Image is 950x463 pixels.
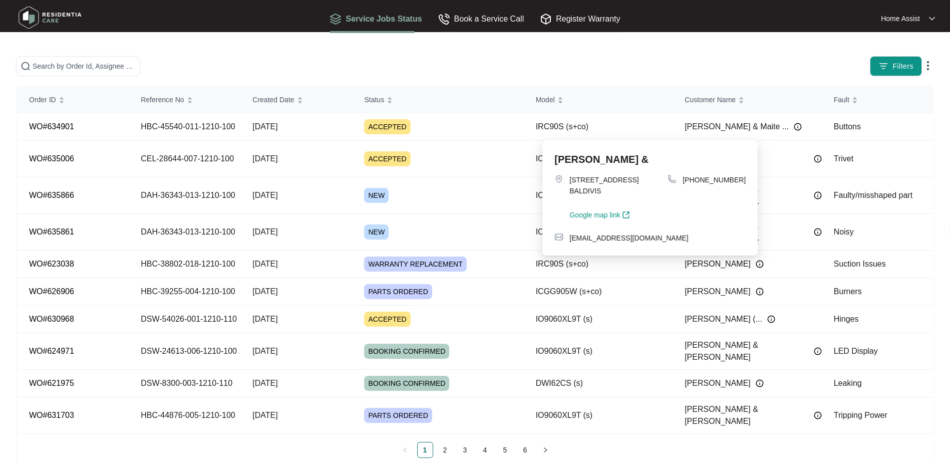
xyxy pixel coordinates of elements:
[364,151,410,166] span: ACCEPTED
[569,233,688,244] div: [EMAIL_ADDRESS][DOMAIN_NAME]
[437,442,453,458] li: 2
[794,123,802,131] img: Info icon
[756,288,764,296] img: Info icon
[524,214,673,251] td: IO9060XL9T (s)
[33,61,136,72] input: Search by Order Id, Assignee Name, Reference No, Customer Name and Model
[129,370,240,397] td: DSW-8300-003-1210-110
[685,94,736,105] span: Customer Name
[330,13,342,25] img: Service Jobs Status icon
[536,94,555,105] span: Model
[822,141,933,177] td: Trivet
[457,442,473,458] li: 3
[524,306,673,333] td: IO9060XL9T (s)
[438,442,453,457] a: 2
[364,188,389,203] span: NEW
[537,442,553,458] li: Next Page
[252,154,277,163] span: [DATE]
[524,333,673,370] td: IO9060XL9T (s)
[364,344,449,359] span: BOOKING CONFIRMED
[814,191,822,199] img: Info icon
[252,315,277,323] span: [DATE]
[252,260,277,268] span: [DATE]
[141,94,184,105] span: Reference No
[756,260,764,268] img: Info icon
[822,370,933,397] td: Leaking
[397,442,413,458] button: left
[29,315,74,323] a: WO#630968
[252,379,277,387] span: [DATE]
[668,174,677,183] img: phone icon
[814,228,822,236] img: Info icon
[352,87,523,113] th: Status
[397,442,413,458] li: Previous Page
[569,174,650,220] div: [STREET_ADDRESS] BALDIVIS
[29,94,56,105] span: Order ID
[252,191,277,199] span: [DATE]
[29,347,74,355] a: WO#624971
[29,379,74,387] a: WO#621975
[364,224,389,240] span: NEW
[252,122,277,131] span: [DATE]
[29,154,74,163] a: WO#635006
[685,286,751,298] span: [PERSON_NAME]
[685,258,751,270] span: [PERSON_NAME]
[685,121,789,133] span: [PERSON_NAME] & Maite ...
[438,13,450,25] img: Book a Service Call icon
[252,411,277,419] span: [DATE]
[870,56,922,76] button: filter iconFilters
[524,177,673,214] td: ICGG905W (s+co)
[29,122,74,131] a: WO#634901
[878,61,888,71] img: filter icon
[498,442,513,457] a: 5
[524,251,673,278] td: IRC90S (s+co)
[438,13,524,25] div: Book a Service Call
[29,260,74,268] a: WO#623038
[29,227,74,236] a: WO#635861
[364,312,410,327] span: ACCEPTED
[537,442,553,458] button: right
[417,442,433,458] li: 1
[569,209,620,220] a: Google map link
[364,119,410,134] span: ACCEPTED
[29,287,74,296] a: WO#626906
[892,61,913,72] span: Filters
[622,211,630,219] img: link icon
[822,87,933,113] th: Fault
[822,214,933,251] td: Noisy
[21,61,31,71] img: search-icon
[524,370,673,397] td: DWI62CS (s)
[542,447,548,453] span: right
[364,257,466,272] span: WARRANTY REPLACEMENT
[418,442,433,457] a: 1
[814,411,822,419] img: Info icon
[252,347,277,355] span: [DATE]
[685,313,762,325] span: [PERSON_NAME] (...
[240,87,352,113] th: Created Date
[129,177,240,214] td: DAH-36343-013-1210-100
[252,227,277,236] span: [DATE]
[822,333,933,370] td: LED Display
[129,333,240,370] td: DSW-24613-006-1210-100
[554,152,746,166] p: [PERSON_NAME] &
[524,141,673,177] td: ICGG905W (s+co)
[129,397,240,434] td: HBC-44876-005-1210-100
[685,339,809,363] span: [PERSON_NAME] & [PERSON_NAME]
[364,408,432,423] span: PARTS ORDERED
[540,13,620,25] div: Register Warranty
[129,278,240,306] td: HBC-39255-004-1210-100
[330,13,422,25] div: Service Jobs Status
[822,278,933,306] td: Burners
[129,251,240,278] td: HBC-38802-018-1210-100
[478,442,493,457] a: 4
[29,411,74,419] a: WO#631703
[881,14,920,24] p: Home Assist
[497,442,513,458] li: 5
[129,87,240,113] th: Reference No
[685,377,751,389] span: [PERSON_NAME]
[540,13,552,25] img: Register Warranty icon
[518,442,533,457] a: 6
[252,94,294,105] span: Created Date
[477,442,493,458] li: 4
[15,3,85,33] img: residentia care logo
[822,177,933,214] td: Faulty/misshaped part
